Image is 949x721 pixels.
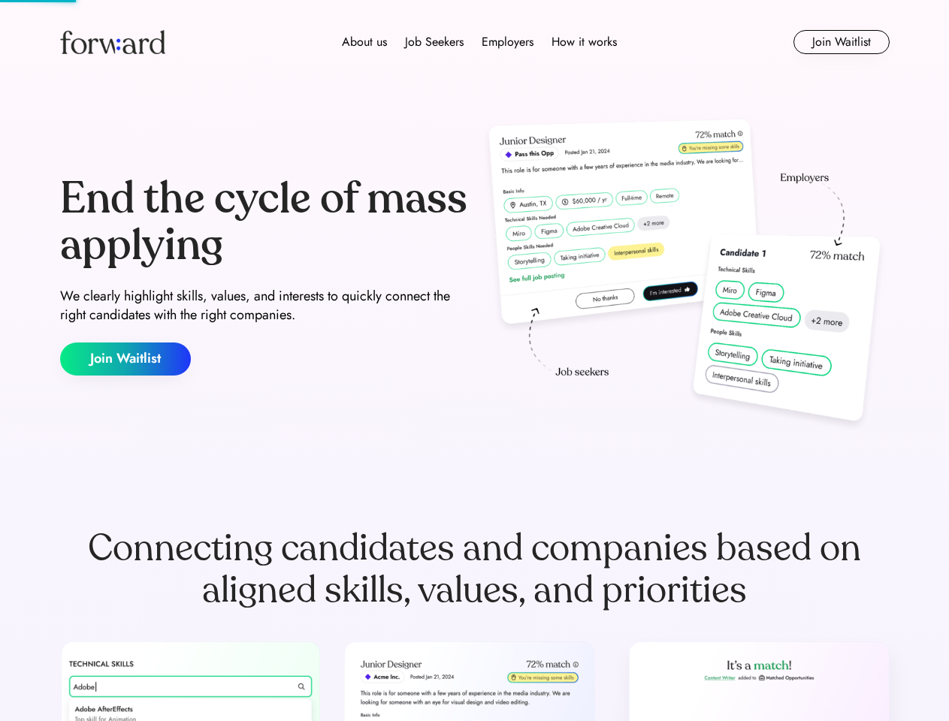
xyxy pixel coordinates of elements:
div: How it works [552,33,617,51]
div: Connecting candidates and companies based on aligned skills, values, and priorities [60,527,890,611]
div: We clearly highlight skills, values, and interests to quickly connect the right candidates with t... [60,287,469,324]
div: End the cycle of mass applying [60,176,469,268]
img: Forward logo [60,30,165,54]
div: Job Seekers [405,33,464,51]
div: Employers [482,33,533,51]
button: Join Waitlist [60,342,191,376]
div: About us [342,33,387,51]
img: hero-image.png [481,114,890,437]
button: Join Waitlist [793,30,890,54]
